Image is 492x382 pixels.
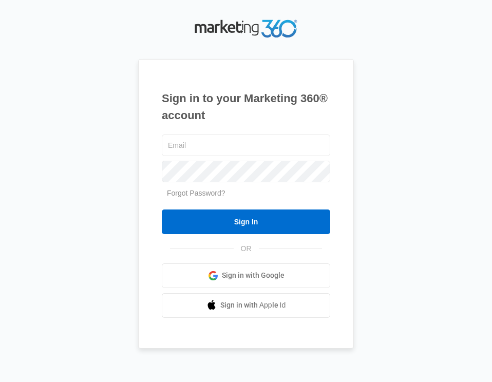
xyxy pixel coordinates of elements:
[220,300,286,311] span: Sign in with Apple Id
[162,293,330,318] a: Sign in with Apple Id
[222,270,285,281] span: Sign in with Google
[162,209,330,234] input: Sign In
[234,243,259,254] span: OR
[162,263,330,288] a: Sign in with Google
[162,90,330,124] h1: Sign in to your Marketing 360® account
[162,135,330,156] input: Email
[167,189,225,197] a: Forgot Password?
